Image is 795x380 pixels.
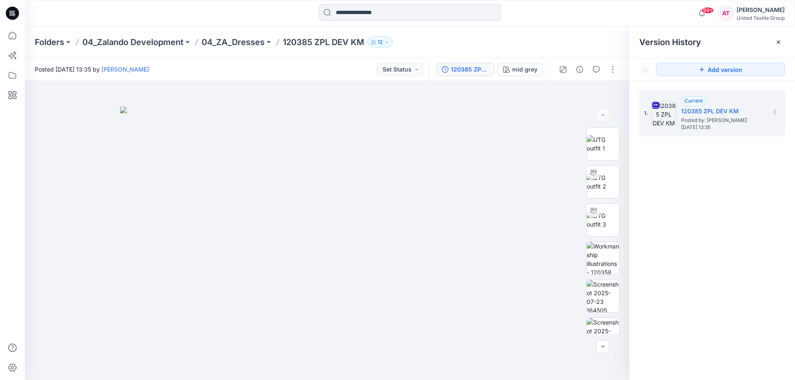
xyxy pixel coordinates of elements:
img: UTG outfit 2 [587,173,619,191]
span: [DATE] 13:35 [681,124,764,130]
a: 04_ZA_Dresses [202,36,265,48]
a: 04_Zalando Development [82,36,183,48]
button: 12 [367,36,393,48]
span: Current [684,98,703,104]
img: Screenshot 2025-07-23 164505 [587,280,619,312]
div: AT [718,6,733,21]
img: Screenshot 2025-07-23 164457 [587,318,619,350]
span: 1. [644,110,648,117]
p: 12 [378,38,383,47]
img: Workmanship illustrations - 120358 [587,242,619,274]
button: Add version [656,63,785,76]
button: 120385 ZPL DEV KM [436,63,494,76]
div: [PERSON_NAME] [737,5,785,15]
div: United Textile Group [737,15,785,21]
button: Close [775,39,782,45]
h5: 120385 ZPL DEV KM [681,106,764,116]
span: 99+ [701,7,714,14]
img: UTG outfit 1 [587,135,619,153]
button: mid grey [498,63,543,76]
div: mid grey [512,65,537,74]
p: 120385 ZPL DEV KM [283,36,364,48]
img: 120385 ZPL DEV KM [651,101,676,126]
button: Details [573,63,586,76]
a: Folders [35,36,64,48]
span: Posted by: Kristina Mekseniene [681,116,764,124]
span: Version History [639,37,701,47]
button: Show Hidden Versions [639,63,653,76]
img: UTG outfit 3 [587,211,619,229]
span: Posted [DATE] 13:35 by [35,65,149,74]
a: [PERSON_NAME] [101,66,149,73]
div: 120385 ZPL DEV KM [451,65,489,74]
